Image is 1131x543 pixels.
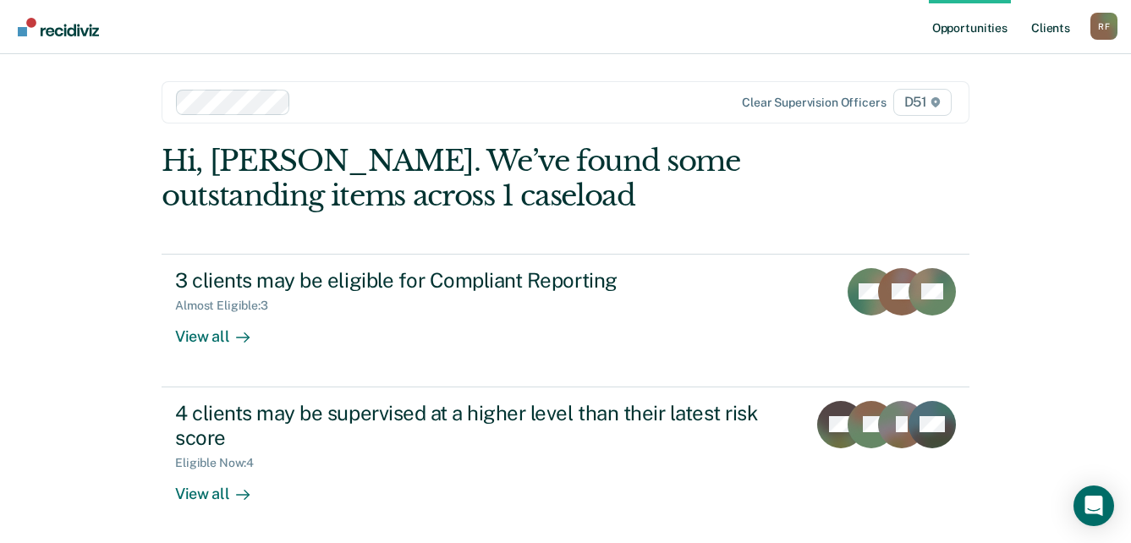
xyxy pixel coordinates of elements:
div: Clear supervision officers [742,96,886,110]
div: Hi, [PERSON_NAME]. We’ve found some outstanding items across 1 caseload [162,144,808,213]
div: Eligible Now : 4 [175,456,267,470]
div: 3 clients may be eligible for Compliant Reporting [175,268,769,293]
div: Almost Eligible : 3 [175,299,282,313]
img: Recidiviz [18,18,99,36]
div: Open Intercom Messenger [1073,485,1114,526]
div: 4 clients may be supervised at a higher level than their latest risk score [175,401,769,450]
span: D51 [893,89,952,116]
div: R F [1090,13,1117,40]
div: View all [175,313,270,346]
a: 3 clients may be eligible for Compliant ReportingAlmost Eligible:3View all [162,254,969,387]
button: Profile dropdown button [1090,13,1117,40]
div: View all [175,470,270,503]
